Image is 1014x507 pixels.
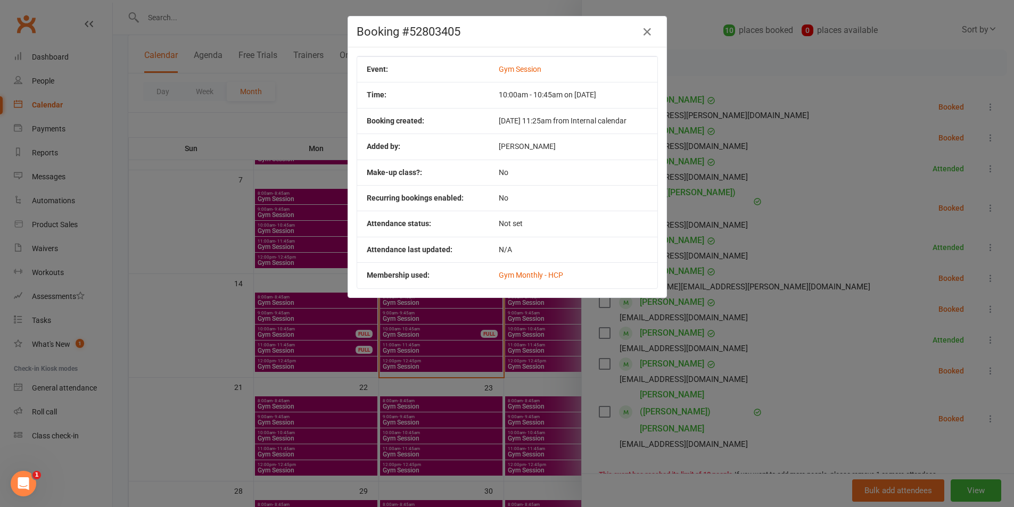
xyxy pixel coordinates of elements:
[367,65,388,73] b: Event:
[489,82,657,107] td: 10:00am - 10:45am on [DATE]
[499,245,512,254] span: N/A
[367,142,400,151] b: Added by:
[489,185,657,211] td: No
[639,23,656,40] button: Close
[367,194,464,202] b: Recurring bookings enabled:
[489,211,657,236] td: Not set
[499,65,541,73] a: Gym Session
[489,134,657,159] td: [PERSON_NAME]
[11,471,36,496] iframe: Intercom live chat
[367,117,424,125] b: Booking created:
[489,160,657,185] td: No
[367,168,422,177] b: Make-up class?:
[367,219,431,228] b: Attendance status:
[499,271,563,279] a: Gym Monthly - HCP
[357,25,658,38] h4: Booking #52803405
[367,245,452,254] b: Attendance last updated:
[367,90,386,99] b: Time:
[489,108,657,134] td: [DATE] 11:25am from Internal calendar
[32,471,41,479] span: 1
[367,271,430,279] b: Membership used:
